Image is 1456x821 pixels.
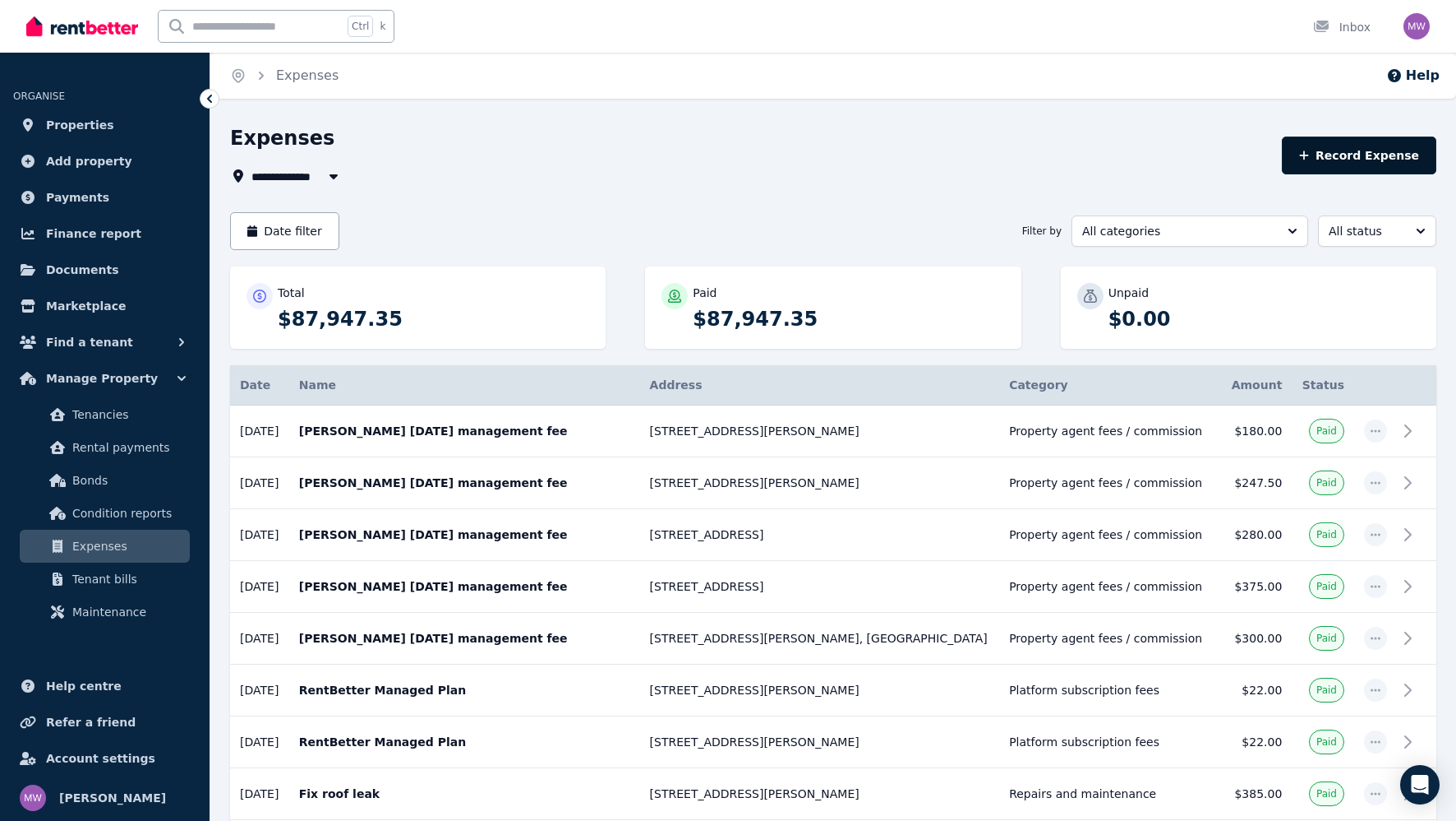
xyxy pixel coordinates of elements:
[1316,632,1337,645] span: Paid
[640,717,1000,768] td: [STREET_ADDRESS][PERSON_NAME]
[299,423,630,439] p: [PERSON_NAME] [DATE] management fee
[1214,509,1292,561] td: $280.00
[380,20,385,33] span: k
[72,569,183,589] span: Tenant bills
[299,734,630,750] p: RentBetter Managed Plan
[1316,684,1337,697] span: Paid
[999,717,1213,768] td: Platform subscription fees
[46,676,122,696] span: Help centre
[1214,768,1292,820] td: $385.00
[46,188,109,207] span: Payments
[1403,13,1430,39] img: May Wong
[20,785,46,811] img: May Wong
[693,285,716,301] p: Paid
[1400,765,1440,805] div: Open Intercom Messenger
[230,665,289,717] td: [DATE]
[278,285,305,301] p: Total
[13,181,196,214] a: Payments
[299,526,630,543] p: [PERSON_NAME] [DATE] management fee
[999,457,1213,509] td: Property agent fees / commission
[999,768,1213,820] td: Repairs and maintenance
[999,509,1213,561] td: Property agent fees / commission
[20,464,190,497] a: Bonds
[289,365,640,406] th: Name
[1108,285,1149,301] p: Unpaid
[13,362,196,395] button: Manage Property
[1214,613,1292,665] td: $300.00
[999,613,1213,665] td: Property agent fees / commission
[693,306,1004,332] p: $87,947.35
[1329,223,1403,239] span: All status
[1214,665,1292,717] td: $22.00
[1082,223,1274,239] span: All categories
[20,596,190,629] a: Maintenance
[640,613,1000,665] td: [STREET_ADDRESS][PERSON_NAME], [GEOGRAPHIC_DATA]
[230,509,289,561] td: [DATE]
[348,16,373,37] span: Ctrl
[299,682,630,698] p: RentBetter Managed Plan
[1214,561,1292,613] td: $375.00
[20,563,190,596] a: Tenant bills
[210,53,358,99] nav: Breadcrumb
[1316,476,1337,489] span: Paid
[20,530,190,563] a: Expenses
[276,67,339,83] a: Expenses
[640,768,1000,820] td: [STREET_ADDRESS][PERSON_NAME]
[230,561,289,613] td: [DATE]
[230,613,289,665] td: [DATE]
[278,306,589,332] p: $87,947.35
[46,296,126,316] span: Marketplace
[230,457,289,509] td: [DATE]
[20,398,190,431] a: Tenancies
[1292,365,1354,406] th: Status
[13,90,65,102] span: ORGANISE
[640,457,1000,509] td: [STREET_ADDRESS][PERSON_NAME]
[299,475,630,491] p: [PERSON_NAME] [DATE] management fee
[1316,787,1337,800] span: Paid
[230,365,289,406] th: Date
[1214,717,1292,768] td: $22.00
[13,326,196,359] button: Find a tenant
[640,406,1000,457] td: [STREET_ADDRESS][PERSON_NAME]
[230,125,334,151] h1: Expenses
[1316,580,1337,593] span: Paid
[1316,735,1337,749] span: Paid
[640,365,1000,406] th: Address
[20,431,190,464] a: Rental payments
[46,332,133,352] span: Find a tenant
[640,509,1000,561] td: [STREET_ADDRESS]
[13,145,196,178] a: Add property
[72,503,183,523] span: Condition reports
[13,706,196,739] a: Refer a friend
[72,405,183,424] span: Tenancies
[299,786,630,802] p: Fix roof leak
[1214,406,1292,457] td: $180.00
[72,438,183,457] span: Rental payments
[72,536,183,556] span: Expenses
[999,365,1213,406] th: Category
[230,212,339,250] button: Date filter
[299,630,630,647] p: [PERSON_NAME] [DATE] management fee
[46,115,114,135] span: Properties
[13,217,196,250] a: Finance report
[999,406,1213,457] td: Property agent fees / commission
[999,665,1213,717] td: Platform subscription fees
[13,253,196,286] a: Documents
[13,670,196,703] a: Help centre
[20,497,190,530] a: Condition reports
[59,788,166,808] span: [PERSON_NAME]
[640,561,1000,613] td: [STREET_ADDRESS]
[230,717,289,768] td: [DATE]
[230,768,289,820] td: [DATE]
[46,369,158,388] span: Manage Property
[1386,66,1440,86] button: Help
[46,224,141,244] span: Finance report
[1318,216,1436,247] button: All status
[13,742,196,775] a: Account settings
[1214,365,1292,406] th: Amount
[230,406,289,457] td: [DATE]
[999,561,1213,613] td: Property agent fees / commission
[13,109,196,141] a: Properties
[46,712,136,732] span: Refer a friend
[640,665,1000,717] td: [STREET_ADDRESS][PERSON_NAME]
